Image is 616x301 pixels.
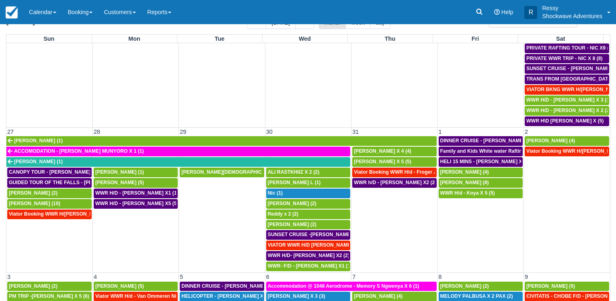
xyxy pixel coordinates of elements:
span: Sat [556,35,565,42]
span: WWR H/D - [PERSON_NAME] X 3 (3) [526,97,611,103]
span: [PERSON_NAME] (2) [268,201,316,206]
span: [PERSON_NAME] L (1) [268,180,321,185]
span: Sun [43,35,54,42]
span: Mon [128,35,140,42]
span: [PERSON_NAME] (2) [9,283,57,289]
span: WWR- F/D - [PERSON_NAME] X1 (1) [268,263,352,269]
span: DINNER CRUISE - [PERSON_NAME] X4 (4) [440,138,540,143]
a: [PERSON_NAME] (5) [94,282,178,291]
a: WWR H\D [PERSON_NAME] X (5) [525,116,609,126]
span: CANOPY TOUR - [PERSON_NAME] X5 (5) [9,169,105,175]
span: 8 [438,274,443,280]
span: [PERSON_NAME] (2) [9,190,57,196]
span: [PERSON_NAME] (5) [95,180,144,185]
span: Accommodation @ 1048 Aerodrome - Memory S Ngwenya X 6 (1) [268,283,419,289]
span: [PERSON_NAME] (4) [526,138,575,143]
span: ALI RASTKHIIZ X 2 (2) [268,169,319,175]
span: WWR H/D - [PERSON_NAME] X1 (1) [95,190,179,196]
a: [PERSON_NAME] (8) [439,178,523,188]
span: 3 [6,274,11,280]
a: [PERSON_NAME][DEMOGRAPHIC_DATA] (6) [180,168,264,177]
span: WWR H\D [PERSON_NAME] X (5) [526,118,604,124]
a: PRIVATE WWR TRIP - NIC X 8 (8) [525,54,609,64]
a: VIATOR BKNG WWR H/[PERSON_NAME] X 2 (2) [525,85,609,95]
span: [PERSON_NAME] (1) [95,169,144,175]
a: PRIVATE RAFTING TOUR - NIC X9 (9) [525,44,609,53]
span: [PERSON_NAME] (5) [526,283,575,289]
span: 30 [265,129,273,135]
span: MELODY PALBUSA X 2 PAX (2) [440,293,513,299]
a: ALI RASTKHIIZ X 2 (2) [266,168,350,177]
span: [PERSON_NAME] (8) [440,180,489,185]
span: SUNSET CRUISE -[PERSON_NAME] X2 (2) [268,232,367,237]
a: SUNSET CRUISE - [PERSON_NAME] X 5 (5) [525,64,609,74]
span: Viator Booking WWR H/d - Froger Julien X1 (1) [354,169,462,175]
button: week [345,15,370,29]
span: 2 [524,129,529,135]
a: VIATOR WWR H/D [PERSON_NAME] 4 (4) [266,241,350,250]
a: Accommodation @ 1048 Aerodrome - Memory S Ngwenya X 6 (1) [266,282,437,291]
a: Viator Booking WWR H/d - Froger Julien X1 (1) [352,168,436,177]
a: [PERSON_NAME] L (1) [266,178,350,188]
a: [PERSON_NAME] X 4 (4) [352,147,436,156]
span: Fri [472,35,479,42]
span: HELICOPTER - [PERSON_NAME] X 3 (3) [181,293,275,299]
a: Nic (1) [266,189,350,198]
span: Reddy x 2 (2) [268,211,298,217]
span: Thu [385,35,395,42]
a: [PERSON_NAME] (1) [6,157,350,167]
span: [PERSON_NAME] (4) [354,293,402,299]
p: Shockwave Adventures [542,12,602,20]
a: [PERSON_NAME] (10) [7,199,92,209]
a: [PERSON_NAME] (4) [439,168,523,177]
span: 1 [438,129,443,135]
a: [PERSON_NAME] X 5 (5) [352,157,436,167]
a: [PERSON_NAME] (5) [525,282,609,291]
span: 6 [265,274,270,280]
img: checkfront-main-nav-mini-logo.png [6,6,18,19]
span: 27 [6,129,14,135]
a: TRANS FROM [GEOGRAPHIC_DATA] TO VICFALLS - NIC X 9 (9) [525,75,609,84]
a: WWR H/D - [PERSON_NAME] X 3 (3) [525,95,609,105]
a: [PERSON_NAME] (2) [7,189,92,198]
span: [PERSON_NAME] (5) [95,283,144,289]
span: PRIVATE WWR TRIP - NIC X 8 (8) [526,56,603,61]
span: Tue [215,35,225,42]
span: WWR H/D- [PERSON_NAME] X2 (2) [268,253,349,258]
a: SUNSET CRUISE -[PERSON_NAME] X2 (2) [266,230,350,240]
span: WWR h/D - [PERSON_NAME] X2 (2) [354,180,436,185]
a: WWR H/d - Koya X 5 (5) [439,189,523,198]
a: [PERSON_NAME] (5) [94,178,178,188]
span: 28 [93,129,101,135]
a: Family and Kids White water Rafting - [PERSON_NAME] X4 (4) [439,147,523,156]
span: Family and Kids White water Rafting - [PERSON_NAME] X4 (4) [440,148,586,154]
button: month [319,15,346,29]
a: [PERSON_NAME] (2) [7,282,92,291]
span: [PERSON_NAME] (1) [14,159,63,164]
span: HELI 15 MINS - [PERSON_NAME] X4 (4) [440,159,532,164]
a: DINNER CRUISE - [PERSON_NAME] X3 (3) [180,282,264,291]
a: Viator Booking WWR H/[PERSON_NAME] 4 (4) [525,147,609,156]
span: 29 [179,129,187,135]
span: [PERSON_NAME] (1) [14,138,63,143]
span: 5 [179,274,184,280]
a: ACCOMODATION - [PERSON_NAME] MUNYORO X 1 (1) [6,147,350,156]
span: PM TRIP -[PERSON_NAME] X 5 (6) [9,293,89,299]
span: Wed [299,35,311,42]
button: day [370,15,390,29]
a: [PERSON_NAME] (4) [525,136,609,146]
span: Help [501,9,513,15]
span: 9 [524,274,529,280]
span: VIATOR WWR H/D [PERSON_NAME] 4 (4) [268,242,364,248]
p: Ressy [542,4,602,12]
span: [PERSON_NAME] (2) [440,283,489,289]
a: HELI 15 MINS - [PERSON_NAME] X4 (4) [439,157,523,167]
a: WWR- F/D - [PERSON_NAME] X1 (1) [266,262,350,271]
a: WWR H/D- [PERSON_NAME] X2 (2) [266,251,350,261]
span: [PERSON_NAME] X 4 (4) [354,148,411,154]
span: ACCOMODATION - [PERSON_NAME] MUNYORO X 1 (1) [14,148,144,154]
span: Nic (1) [268,190,283,196]
span: PRIVATE RAFTING TOUR - NIC X9 (9) [526,45,613,51]
span: [PERSON_NAME] (2) [268,222,316,227]
a: CANOPY TOUR - [PERSON_NAME] X5 (5) [7,168,92,177]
